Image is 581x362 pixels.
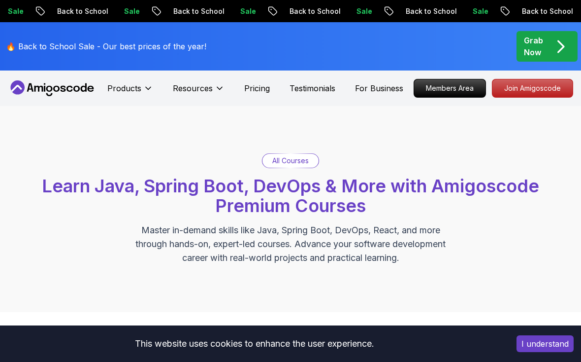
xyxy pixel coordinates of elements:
[524,35,543,58] p: Grab Now
[7,333,502,355] div: This website uses cookies to enhance the user experience.
[266,6,297,16] p: Sale
[272,156,309,166] p: All Courses
[498,6,530,16] p: Sale
[173,82,213,94] p: Resources
[42,175,539,217] span: Learn Java, Spring Boot, DevOps & More with Amigoscode Premium Courses
[33,6,65,16] p: Sale
[150,6,181,16] p: Sale
[492,79,573,98] a: Join Amigoscode
[173,82,225,102] button: Resources
[6,40,206,52] p: 🔥 Back to School Sale - Our best prices of the year!
[315,6,382,16] p: Back to School
[516,335,574,352] button: Accept cookies
[199,6,266,16] p: Back to School
[431,6,498,16] p: Back to School
[382,6,414,16] p: Sale
[492,79,573,97] p: Join Amigoscode
[125,223,456,265] p: Master in-demand skills like Java, Spring Boot, DevOps, React, and more through hands-on, expert-...
[107,82,153,102] button: Products
[107,82,141,94] p: Products
[244,82,270,94] a: Pricing
[83,6,150,16] p: Back to School
[290,82,335,94] a: Testimonials
[414,79,486,98] a: Members Area
[355,82,403,94] a: For Business
[414,79,485,97] p: Members Area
